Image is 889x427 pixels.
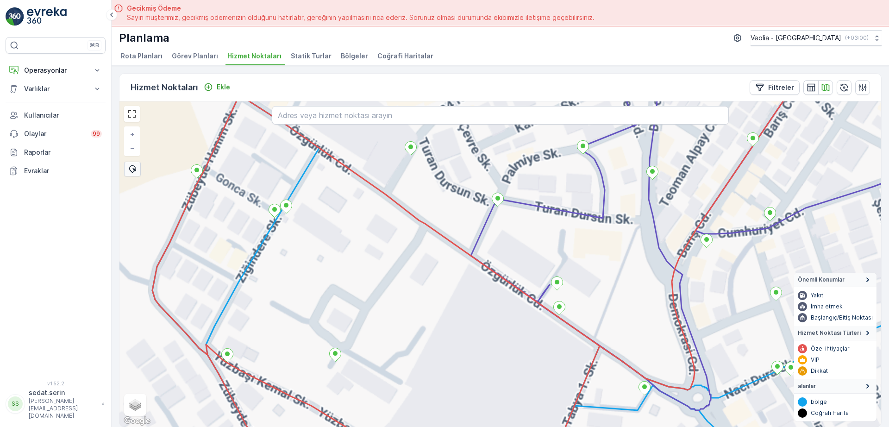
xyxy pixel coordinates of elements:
[798,383,816,390] span: alanlar
[811,345,850,352] p: Özel ihtiyaçlar
[6,388,106,420] button: SSsedat.serin[PERSON_NAME][EMAIL_ADDRESS][DOMAIN_NAME]
[24,84,87,94] p: Varlıklar
[811,292,823,299] p: Yakıt
[125,127,139,141] a: Yakınlaştır
[6,381,106,386] span: v 1.52.2
[29,397,97,420] p: [PERSON_NAME][EMAIL_ADDRESS][DOMAIN_NAME]
[750,80,800,95] button: Filtreler
[845,34,869,42] p: ( +03:00 )
[8,396,23,411] div: SS
[131,81,198,94] p: Hizmet Noktaları
[6,125,106,143] a: Olaylar99
[811,398,827,406] p: bölge
[811,356,820,364] p: VIP
[217,82,230,92] p: Ekle
[127,4,595,13] span: Gecikmiş Ödeme
[798,329,861,337] span: Hizmet Noktası Türleri
[124,162,141,176] div: Toplu Seçim
[24,111,102,120] p: Kullanıcılar
[377,51,433,61] span: Coğrafi Haritalar
[24,66,87,75] p: Operasyonlar
[27,7,67,26] img: logo_light-DOdMpM7g.png
[6,7,24,26] img: logo
[121,51,163,61] span: Rota Planları
[794,379,876,394] summary: alanlar
[794,326,876,340] summary: Hizmet Noktası Türleri
[768,83,794,92] p: Filtreler
[200,82,234,93] button: Ekle
[172,51,218,61] span: Görev Planları
[24,166,102,176] p: Evraklar
[130,144,135,152] span: −
[125,107,139,121] a: View Fullscreen
[272,106,729,125] input: Adres veya hizmet noktası arayın
[6,80,106,98] button: Varlıklar
[6,162,106,180] a: Evraklar
[93,130,100,138] p: 99
[6,61,106,80] button: Operasyonlar
[127,13,595,22] span: Sayın müşterimiz, gecikmiş ödemenizin olduğunu hatırlatır, gereğinin yapılmasını rica ederiz. Sor...
[122,415,152,427] a: Bu bölgeyi Google Haritalar'da açın (yeni pencerede açılır)
[130,130,134,138] span: +
[811,367,828,375] p: Dikkat
[291,51,332,61] span: Statik Turlar
[6,143,106,162] a: Raporlar
[811,303,843,310] p: İmha etmek
[125,141,139,155] a: Uzaklaştır
[811,314,873,321] p: Başlangıç/Bitiş Noktası
[122,415,152,427] img: Google
[119,31,169,45] p: Planlama
[90,42,99,49] p: ⌘B
[6,106,106,125] a: Kullanıcılar
[751,33,841,43] p: Veolia - [GEOGRAPHIC_DATA]
[751,30,882,46] button: Veolia - [GEOGRAPHIC_DATA](+03:00)
[24,148,102,157] p: Raporlar
[227,51,282,61] span: Hizmet Noktaları
[125,395,145,415] a: Layers
[341,51,368,61] span: Bölgeler
[29,388,97,397] p: sedat.serin
[794,273,876,287] summary: Önemli Konumlar
[811,409,849,417] p: Coğrafi Harita
[24,129,85,138] p: Olaylar
[798,276,845,283] span: Önemli Konumlar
